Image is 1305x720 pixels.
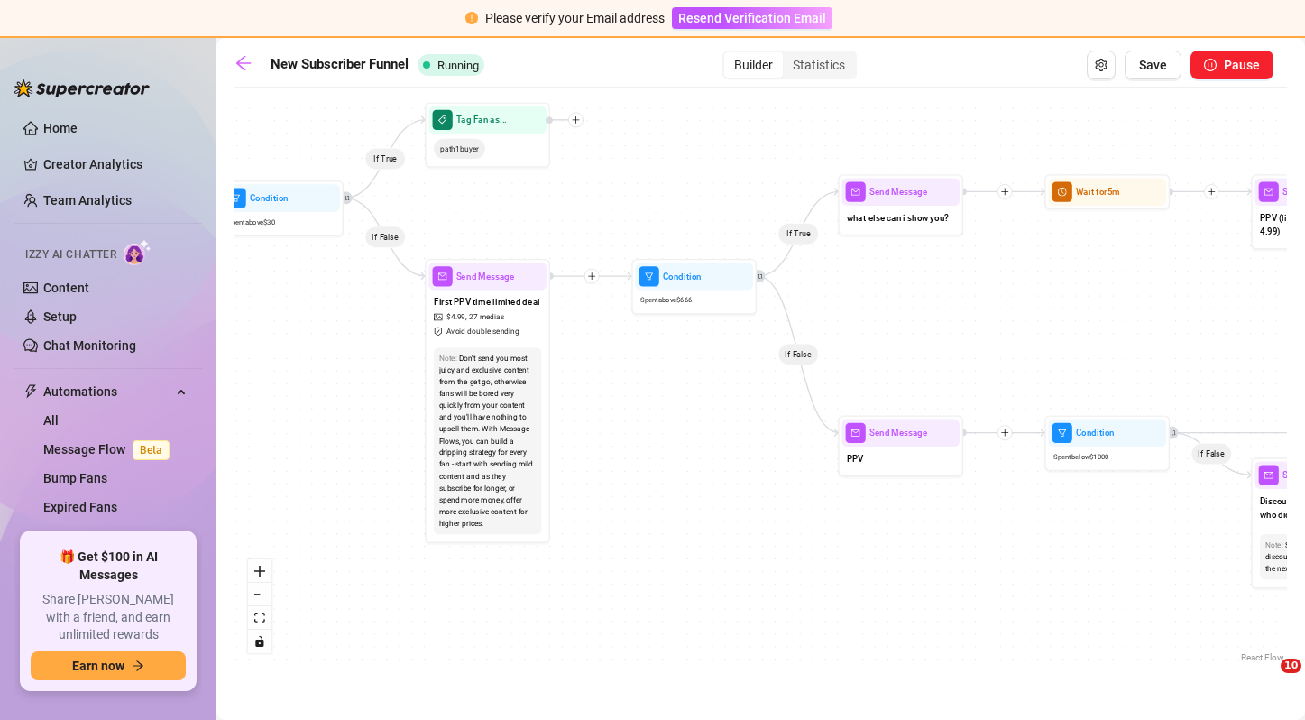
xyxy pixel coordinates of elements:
[758,191,839,276] g: Edge from a89ab052-62da-4ff1-be9a-16a8a5aaf96b to ef83a1bb-2982-4458-9a26-3d5e207fdc9c
[434,295,540,309] span: First PPV time limited deal
[43,413,59,428] a: All
[133,440,170,460] span: Beta
[847,210,949,224] span: what else can i show you?
[446,326,519,337] span: Avoid double sending
[43,500,117,514] a: Expired Fans
[869,426,928,439] span: Send Message
[838,174,963,235] div: mailSend Messagewhat else can i show you?
[1241,652,1284,662] a: React Flow attribution
[248,630,271,653] button: toggle interactivity
[724,52,783,78] div: Builder
[1259,466,1279,485] span: mail
[1000,429,1009,438] span: plus
[722,51,857,79] div: segmented control
[469,311,505,323] span: 27 medias
[271,56,409,72] strong: New Subscriber Funnel
[226,188,246,208] span: filter
[227,217,275,227] span: Spent above $ 30
[23,384,38,399] span: thunderbolt
[846,182,866,202] span: mail
[1000,188,1009,197] span: plus
[631,259,757,315] div: filterConditionSpentabove$666
[1053,452,1108,463] span: Spent below $ 1000
[456,270,515,283] span: Send Message
[248,559,271,653] div: React Flow controls
[124,239,152,265] img: AI Chatter
[1168,429,1177,435] span: retweet
[234,54,253,72] span: arrow-left
[43,442,177,457] a: Message FlowBeta
[1095,59,1107,71] span: setting
[1044,415,1170,471] div: filterConditionSpentbelow$1000
[1281,659,1301,673] span: 10
[234,54,262,76] a: arrow-left
[248,583,271,606] button: zoom out
[758,276,839,433] g: Edge from a89ab052-62da-4ff1-be9a-16a8a5aaf96b to a15d9db9-d307-40bb-bd25-ef4038525ada
[1224,58,1260,72] span: Pause
[43,193,132,208] a: Team Analytics
[437,59,479,72] span: Running
[433,110,453,130] span: tag
[663,270,702,283] span: Condition
[345,120,426,198] g: Edge from 479d6397-4cd0-481c-a4b7-271ed6009daa to 272f8879-a59d-4f94-aed4-51a81b3935ce
[1052,423,1072,443] span: filter
[25,246,116,263] span: Izzy AI Chatter
[1190,51,1273,79] button: Pause
[465,12,478,24] span: exclamation-circle
[485,8,665,28] div: Please verify your Email address
[425,102,550,167] div: tagTag Fan as...path1buyer
[783,52,855,78] div: Statistics
[43,338,136,353] a: Chat Monitoring
[755,273,764,279] span: retweet
[342,195,351,200] span: retweet
[1052,182,1072,202] span: clock-circle
[846,423,866,443] span: mail
[672,7,832,29] button: Resend Verification Email
[43,121,78,135] a: Home
[72,659,124,673] span: Earn now
[248,559,271,583] button: zoom in
[31,549,186,584] span: 🎁 Get $100 in AI Messages
[434,313,445,322] span: picture
[678,11,826,25] span: Resend Verification Email
[640,295,692,306] span: Spent above $ 666
[1207,188,1216,197] span: plus
[1076,426,1115,439] span: Condition
[1125,51,1181,79] button: Save Flow
[14,79,150,97] img: logo-BBDzfeDw.svg
[1044,174,1170,209] div: clock-circleWait for5m
[43,377,171,406] span: Automations
[43,471,107,485] a: Bump Fans
[439,353,537,530] div: Don't send you most juicy and exclusive content from the get go, otherwise fans will be bored ver...
[132,660,144,672] span: arrow-right
[248,606,271,630] button: fit view
[43,309,77,324] a: Setup
[869,185,928,198] span: Send Message
[250,191,289,205] span: Condition
[1087,51,1116,79] button: Open Exit Rules
[838,415,963,476] div: mailSend MessagePPV
[218,180,344,236] div: filterConditionSpentabove$30
[43,150,188,179] a: Creator Analytics
[1076,185,1120,198] span: Wait for 5m
[433,266,453,286] span: mail
[31,591,186,644] span: Share [PERSON_NAME] with a friend, and earn unlimited rewards
[434,139,485,159] span: path1buyer
[1259,182,1279,202] span: mail
[1204,59,1217,71] span: pause-circle
[345,198,426,276] g: Edge from 479d6397-4cd0-481c-a4b7-271ed6009daa to fc3fceec-0d9f-4ae0-a7d2-39630be377f6
[43,281,89,295] a: Content
[456,113,507,126] span: Tag Fan as...
[572,115,581,125] span: plus
[434,328,445,337] span: safety-certificate
[1171,433,1252,475] g: Edge from a5604c61-77e5-4760-8b31-44d2608b22e1 to 77948b2f-6761-43ad-891b-4c18e88ead85
[587,272,596,281] span: plus
[31,651,186,680] button: Earn nowarrow-right
[847,452,864,466] span: PPV
[1244,659,1287,702] iframe: Intercom live chat
[446,311,467,323] span: $ 4.99 ,
[425,259,550,543] div: mailSend MessageFirst PPV time limited dealpicture$4.99,27 mediassafety-certificateAvoid double s...
[1139,58,1167,72] span: Save
[639,266,659,286] span: filter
